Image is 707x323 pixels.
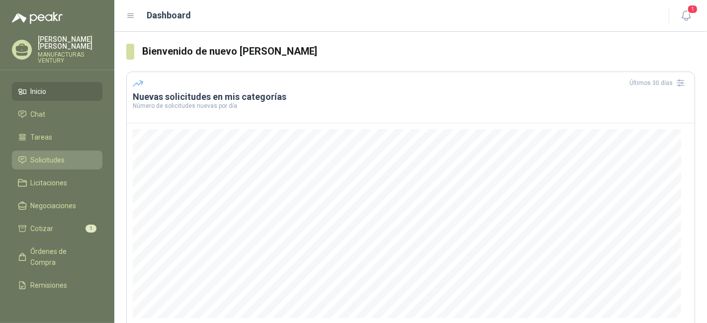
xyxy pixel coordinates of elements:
[147,8,191,22] h1: Dashboard
[31,223,54,234] span: Cotizar
[31,109,46,120] span: Chat
[677,7,695,25] button: 1
[12,12,63,24] img: Logo peakr
[12,151,102,169] a: Solicitudes
[12,173,102,192] a: Licitaciones
[12,219,102,238] a: Cotizar1
[31,246,93,268] span: Órdenes de Compra
[12,242,102,272] a: Órdenes de Compra
[12,105,102,124] a: Chat
[38,36,102,50] p: [PERSON_NAME] [PERSON_NAME]
[133,91,689,103] h3: Nuevas solicitudes en mis categorías
[31,200,77,211] span: Negociaciones
[12,299,102,318] a: Configuración
[629,75,689,91] div: Últimos 30 días
[12,82,102,101] a: Inicio
[12,128,102,147] a: Tareas
[12,276,102,295] a: Remisiones
[38,52,102,64] p: MANUFACTURAS VENTURY
[142,44,695,59] h3: Bienvenido de nuevo [PERSON_NAME]
[31,177,68,188] span: Licitaciones
[31,132,53,143] span: Tareas
[31,155,65,165] span: Solicitudes
[687,4,698,14] span: 1
[31,86,47,97] span: Inicio
[133,103,689,109] p: Número de solicitudes nuevas por día
[12,196,102,215] a: Negociaciones
[31,280,68,291] span: Remisiones
[86,225,96,233] span: 1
